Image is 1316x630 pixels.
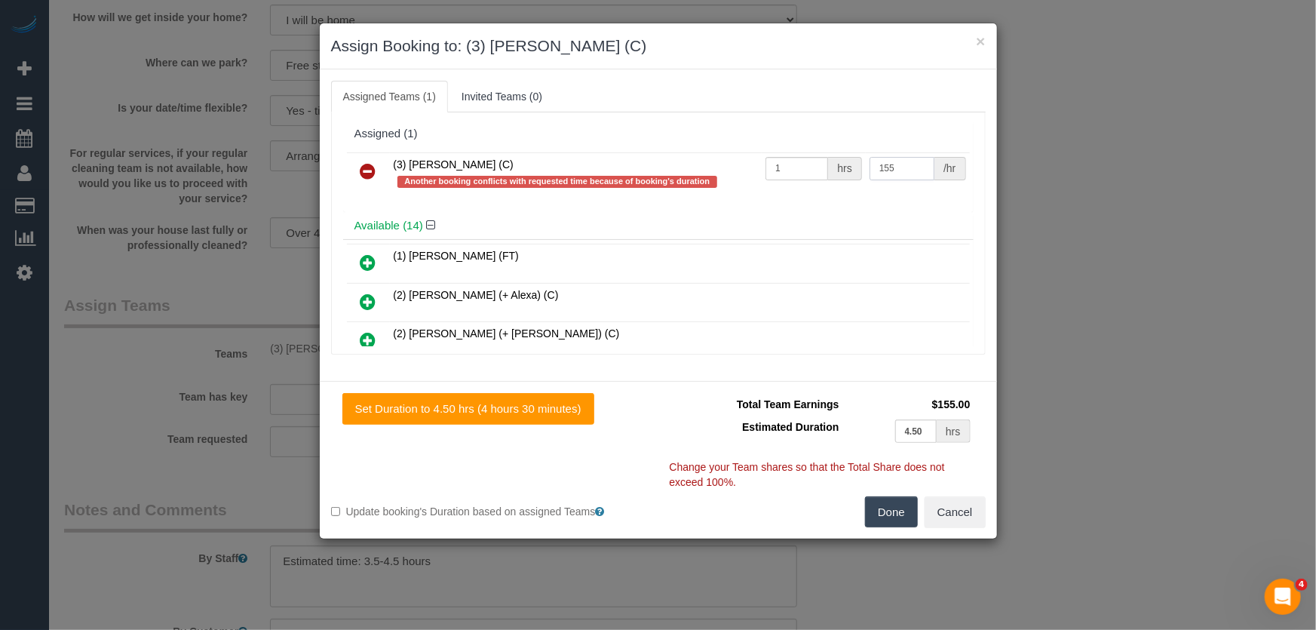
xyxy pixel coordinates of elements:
[331,507,341,517] input: Update booking's Duration based on assigned Teams
[394,158,514,171] span: (3) [PERSON_NAME] (C)
[670,393,843,416] td: Total Team Earnings
[934,157,965,180] div: /hr
[394,250,519,262] span: (1) [PERSON_NAME] (FT)
[742,421,839,433] span: Estimated Duration
[394,327,620,340] span: (2) [PERSON_NAME] (+ [PERSON_NAME]) (C)
[843,393,974,416] td: $155.00
[331,81,448,112] a: Assigned Teams (1)
[1296,579,1308,591] span: 4
[865,496,918,528] button: Done
[354,128,962,140] div: Assigned (1)
[976,33,985,49] button: ×
[937,419,970,443] div: hrs
[394,289,559,301] span: (2) [PERSON_NAME] (+ Alexa) (C)
[925,496,986,528] button: Cancel
[828,157,861,180] div: hrs
[331,35,986,57] h3: Assign Booking to: (3) [PERSON_NAME] (C)
[354,220,962,232] h4: Available (14)
[449,81,554,112] a: Invited Teams (0)
[342,393,594,425] button: Set Duration to 4.50 hrs (4 hours 30 minutes)
[1265,579,1301,615] iframe: Intercom live chat
[397,176,718,188] span: Another booking conflicts with requested time because of booking's duration
[331,504,647,519] label: Update booking's Duration based on assigned Teams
